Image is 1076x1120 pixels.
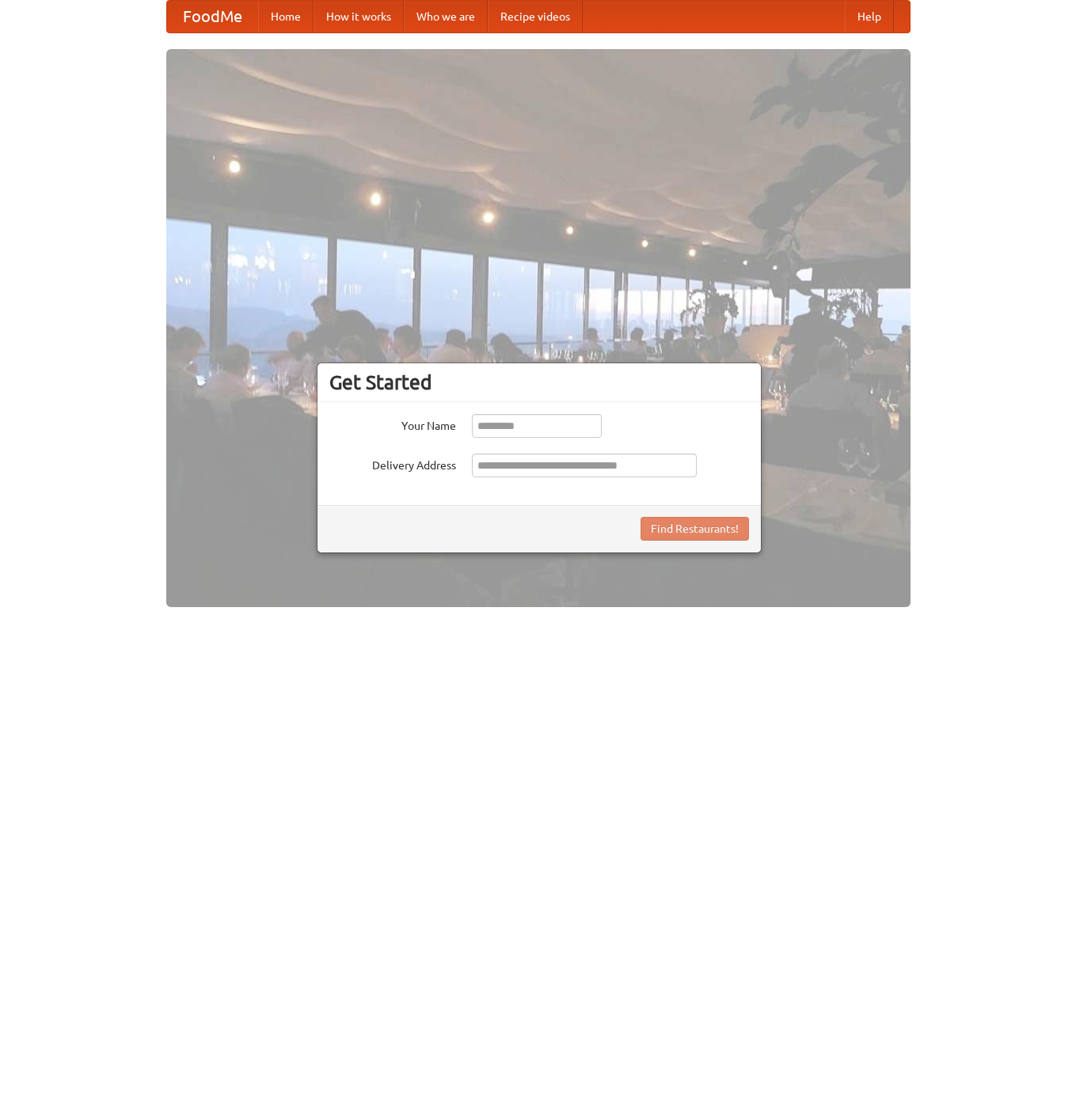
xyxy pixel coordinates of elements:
[314,1,404,32] a: How it works
[641,517,749,541] button: Find Restaurants!
[167,1,258,32] a: FoodMe
[258,1,314,32] a: Home
[488,1,583,32] a: Recipe videos
[329,414,456,434] label: Your Name
[329,454,456,473] label: Delivery Address
[845,1,894,32] a: Help
[329,370,749,394] h3: Get Started
[404,1,488,32] a: Who we are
